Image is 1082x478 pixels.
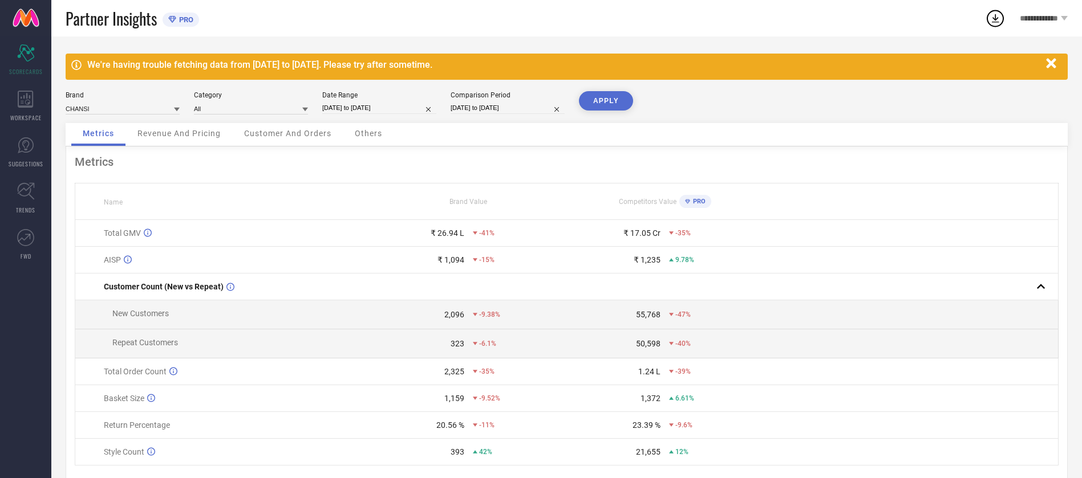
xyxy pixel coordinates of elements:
span: -35% [675,229,691,237]
div: 1.24 L [638,367,660,376]
div: 393 [451,447,464,456]
span: Customer Count (New vs Repeat) [104,282,224,291]
span: Total Order Count [104,367,167,376]
span: Repeat Customers [112,338,178,347]
span: Revenue And Pricing [137,129,221,138]
div: We're having trouble fetching data from [DATE] to [DATE]. Please try after sometime. [87,59,1040,70]
span: -6.1% [479,340,496,348]
div: ₹ 1,235 [634,255,660,264]
span: -41% [479,229,495,237]
div: 2,096 [444,310,464,319]
span: Customer And Orders [244,129,331,138]
span: Basket Size [104,394,144,403]
span: -35% [479,367,495,375]
div: ₹ 17.05 Cr [623,228,660,238]
span: -11% [479,421,495,429]
span: Partner Insights [66,7,157,30]
span: PRO [176,15,193,24]
span: FWD [21,252,31,260]
div: 323 [451,339,464,348]
div: Open download list [985,8,1006,28]
div: Category [194,91,308,99]
span: Style Count [104,447,144,456]
div: 1,159 [444,394,464,403]
div: 55,768 [636,310,660,319]
div: 21,655 [636,447,660,456]
div: 20.56 % [436,420,464,430]
span: Return Percentage [104,420,170,430]
input: Select date range [322,102,436,114]
div: 50,598 [636,339,660,348]
div: ₹ 1,094 [437,255,464,264]
div: 23.39 % [633,420,660,430]
button: APPLY [579,91,633,111]
span: 6.61% [675,394,694,402]
div: ₹ 26.94 L [431,228,464,238]
span: TRENDS [16,206,35,214]
span: Name [104,198,123,206]
span: New Customers [112,309,169,318]
span: 9.78% [675,256,694,264]
span: -47% [675,311,691,318]
span: SCORECARDS [9,67,43,76]
span: -9.52% [479,394,500,402]
div: Comparison Period [451,91,565,99]
span: -9.6% [675,421,692,429]
div: 2,325 [444,367,464,376]
span: -39% [675,367,691,375]
span: Others [355,129,382,138]
span: Total GMV [104,228,141,238]
div: Metrics [75,155,1059,169]
span: 12% [675,448,688,456]
span: -15% [479,256,495,264]
span: AISP [104,255,121,264]
div: Date Range [322,91,436,99]
span: Competitors Value [619,198,676,206]
span: -40% [675,340,691,348]
span: PRO [690,198,706,205]
input: Select comparison period [451,102,565,114]
div: Brand [66,91,180,99]
span: SUGGESTIONS [9,160,43,168]
span: WORKSPACE [10,113,42,122]
span: Brand Value [449,198,487,206]
div: 1,372 [641,394,660,403]
span: Metrics [83,129,114,138]
span: -9.38% [479,311,500,318]
span: 42% [479,448,492,456]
